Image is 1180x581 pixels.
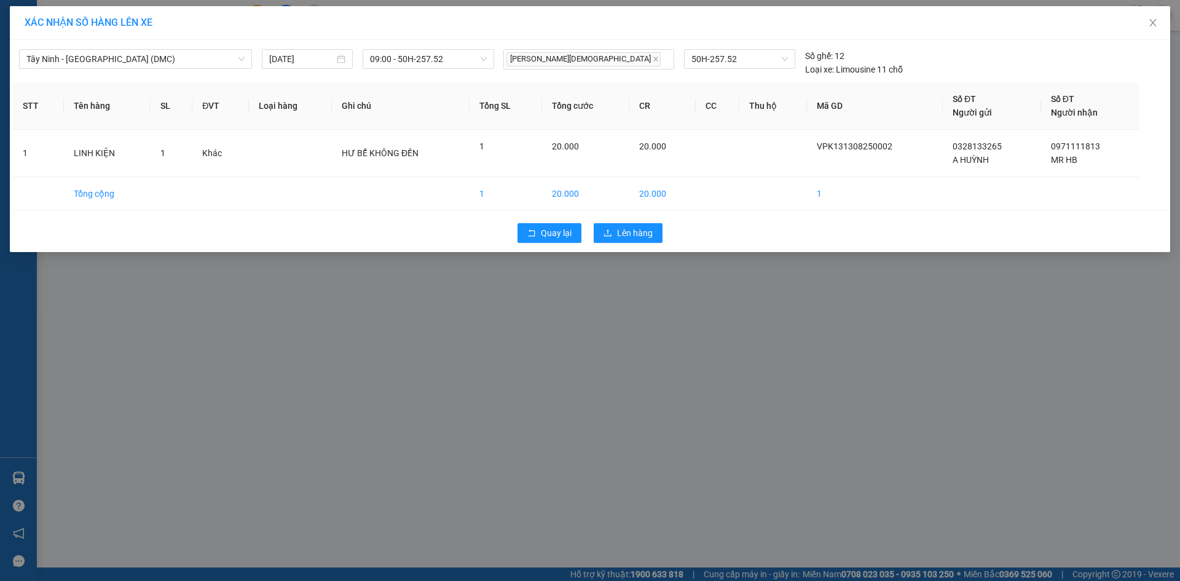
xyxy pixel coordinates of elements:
span: Số ghế: [805,49,833,63]
span: rollback [527,229,536,239]
button: uploadLên hàng [594,223,663,243]
span: Số ĐT [953,94,976,104]
th: Tổng cước [542,82,629,130]
th: Ghi chú [332,82,470,130]
button: rollbackQuay lại [517,223,581,243]
span: Loại xe: [805,63,834,76]
span: MR HB [1051,155,1077,165]
span: HƯ BỂ KHÔNG ĐỀN [342,148,419,158]
span: [PERSON_NAME][DEMOGRAPHIC_DATA] [506,52,661,66]
div: 12 [805,49,844,63]
span: 09:00 - 50H-257.52 [370,50,487,68]
span: close [653,56,659,62]
b: GỬI : PV K13 [15,89,112,109]
span: Người nhận [1051,108,1098,117]
div: Limousine 11 chỗ [805,63,903,76]
th: Tổng SL [470,82,542,130]
th: Loại hàng [249,82,332,130]
span: 1 [160,148,165,158]
th: Tên hàng [64,82,151,130]
input: 13/08/2025 [269,52,334,66]
td: Tổng cộng [64,177,151,211]
span: Tây Ninh - Sài Gòn (DMC) [26,50,245,68]
span: close [1148,18,1158,28]
td: 1 [13,130,64,177]
span: Người gửi [953,108,992,117]
td: 20.000 [629,177,696,211]
span: 20.000 [639,141,666,151]
th: CR [629,82,696,130]
th: ĐVT [192,82,248,130]
li: [STREET_ADDRESS][PERSON_NAME]. [GEOGRAPHIC_DATA], Tỉnh [GEOGRAPHIC_DATA] [115,30,514,45]
span: VPK131308250002 [817,141,892,151]
span: Lên hàng [617,226,653,240]
img: logo.jpg [15,15,77,77]
span: 0328133265 [953,141,1002,151]
td: 20.000 [542,177,629,211]
span: upload [604,229,612,239]
td: LINH KIỆN [64,130,151,177]
span: 50H-257.52 [691,50,787,68]
span: 1 [479,141,484,151]
th: Mã GD [807,82,943,130]
td: 1 [470,177,542,211]
button: Close [1136,6,1170,41]
th: SL [151,82,192,130]
li: Hotline: 1900 8153 [115,45,514,61]
span: Số ĐT [1051,94,1074,104]
th: STT [13,82,64,130]
span: XÁC NHẬN SỐ HÀNG LÊN XE [25,17,152,28]
th: CC [696,82,739,130]
td: Khác [192,130,248,177]
span: 20.000 [552,141,579,151]
td: 1 [807,177,943,211]
span: A HUỲNH [953,155,989,165]
th: Thu hộ [739,82,807,130]
span: Quay lại [541,226,572,240]
span: 0971111813 [1051,141,1100,151]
